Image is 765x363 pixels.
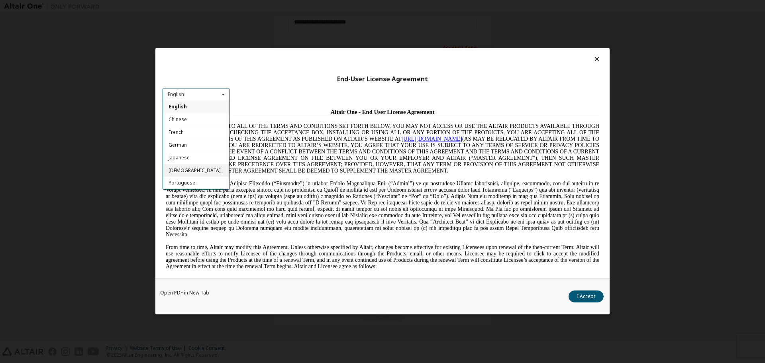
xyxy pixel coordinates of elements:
span: Altair One - End User License Agreement [168,3,272,10]
span: IF YOU DO NOT AGREE TO ALL OF THE TERMS AND CONDITIONS SET FORTH BELOW, YOU MAY NOT ACCESS OR USE... [3,18,437,68]
span: Portuguese [169,180,195,186]
span: German [169,142,187,149]
span: Japanese [169,155,190,161]
span: English [169,104,187,110]
span: Lore Ipsumd Sit Ame Cons Adipisc Elitseddo (“Eiusmodte”) in utlabor Etdolo Magnaaliqua Eni. (“Adm... [3,75,437,132]
button: I Accept [569,291,604,303]
a: [URL][DOMAIN_NAME] [239,30,300,36]
span: French [169,129,184,136]
span: Chinese [169,116,187,123]
div: English [168,92,184,97]
div: End-User License Agreement [163,75,602,83]
span: From time to time, Altair may modify this Agreement. Unless otherwise specified by Altair, change... [3,139,437,164]
span: [DEMOGRAPHIC_DATA] [169,167,221,174]
a: Open PDF in New Tab [160,291,209,296]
